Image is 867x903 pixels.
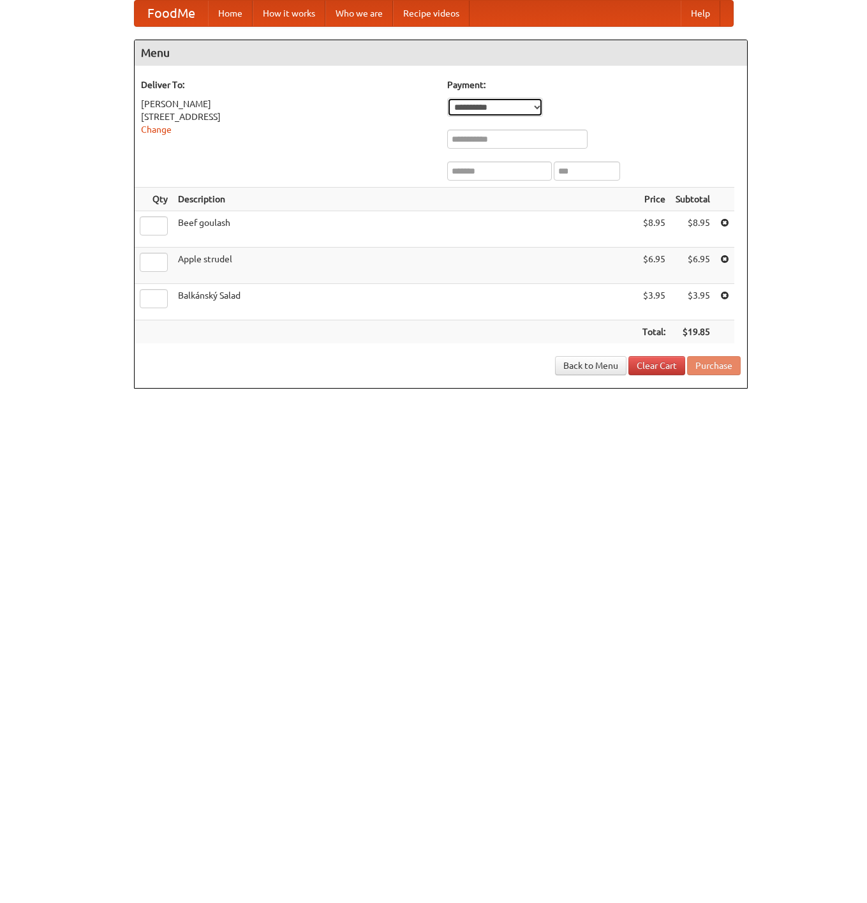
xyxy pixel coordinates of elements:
a: Who we are [325,1,393,26]
td: $6.95 [637,248,671,284]
a: Help [681,1,720,26]
th: Subtotal [671,188,715,211]
th: Total: [637,320,671,344]
h4: Menu [135,40,747,66]
td: $3.95 [637,284,671,320]
td: $8.95 [671,211,715,248]
h5: Deliver To: [141,78,434,91]
td: Balkánský Salad [173,284,637,320]
div: [PERSON_NAME] [141,98,434,110]
a: Recipe videos [393,1,470,26]
a: Clear Cart [628,356,685,375]
td: $8.95 [637,211,671,248]
th: $19.85 [671,320,715,344]
button: Purchase [687,356,741,375]
div: [STREET_ADDRESS] [141,110,434,123]
h5: Payment: [447,78,741,91]
td: Apple strudel [173,248,637,284]
a: Home [208,1,253,26]
td: $6.95 [671,248,715,284]
th: Description [173,188,637,211]
a: Back to Menu [555,356,626,375]
td: $3.95 [671,284,715,320]
a: FoodMe [135,1,208,26]
td: Beef goulash [173,211,637,248]
a: How it works [253,1,325,26]
th: Price [637,188,671,211]
th: Qty [135,188,173,211]
a: Change [141,124,172,135]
